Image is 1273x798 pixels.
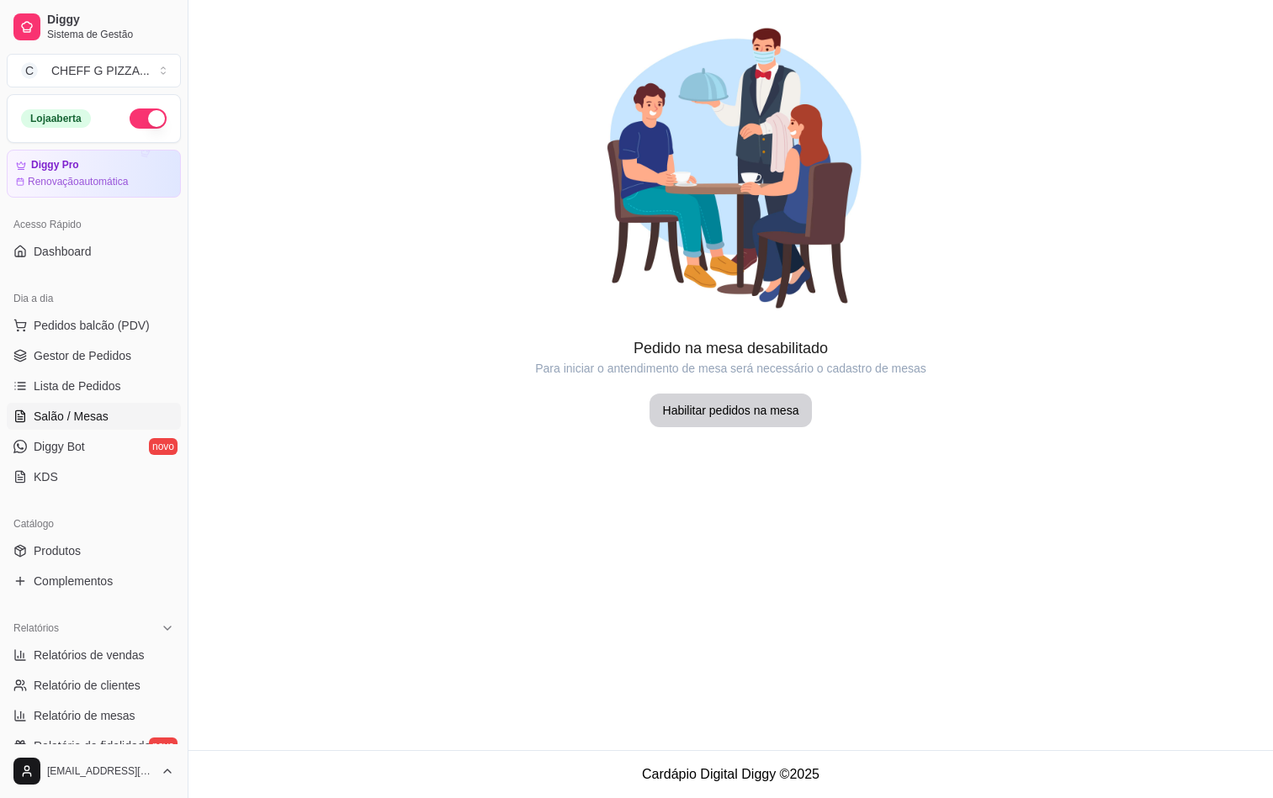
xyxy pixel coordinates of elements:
[34,378,121,394] span: Lista de Pedidos
[51,62,150,79] div: CHEFF G PIZZA ...
[34,317,150,334] span: Pedidos balcão (PDV)
[188,360,1273,377] article: Para iniciar o antendimento de mesa será necessário o cadastro de mesas
[34,468,58,485] span: KDS
[650,394,813,427] button: Habilitar pedidos na mesa
[7,510,181,537] div: Catálogo
[7,537,181,564] a: Produtos
[31,159,79,172] article: Diggy Pro
[7,238,181,265] a: Dashboard
[7,568,181,595] a: Complementos
[7,7,181,47] a: DiggySistema de Gestão
[34,647,145,663] span: Relatórios de vendas
[21,109,91,128] div: Loja aberta
[7,751,181,791] button: [EMAIL_ADDRESS][DOMAIN_NAME]
[47,764,154,778] span: [EMAIL_ADDRESS][DOMAIN_NAME]
[188,336,1273,360] article: Pedido na mesa desabilitado
[7,312,181,339] button: Pedidos balcão (PDV)
[34,542,81,559] span: Produtos
[47,28,174,41] span: Sistema de Gestão
[7,211,181,238] div: Acesso Rápido
[7,285,181,312] div: Dia a dia
[34,737,151,754] span: Relatório de fidelidade
[7,403,181,430] a: Salão / Mesas
[7,642,181,669] a: Relatórios de vendas
[34,438,85,455] span: Diggy Bot
[47,13,174,28] span: Diggy
[34,243,92,260] span: Dashboard
[7,463,181,490] a: KDS
[21,62,38,79] span: C
[7,373,181,399] a: Lista de Pedidos
[34,347,131,364] span: Gestor de Pedidos
[13,621,59,635] span: Relatórios
[34,408,109,425] span: Salão / Mesas
[188,750,1273,798] footer: Cardápio Digital Diggy © 2025
[28,175,128,188] article: Renovação automática
[7,342,181,369] a: Gestor de Pedidos
[7,433,181,460] a: Diggy Botnovo
[7,732,181,759] a: Relatório de fidelidadenovo
[34,707,135,724] span: Relatório de mesas
[130,108,167,129] button: Alterar Status
[34,573,113,589] span: Complementos
[7,54,181,87] button: Select a team
[7,672,181,699] a: Relatório de clientes
[7,150,181,198] a: Diggy ProRenovaçãoautomática
[34,677,141,694] span: Relatório de clientes
[7,702,181,729] a: Relatório de mesas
